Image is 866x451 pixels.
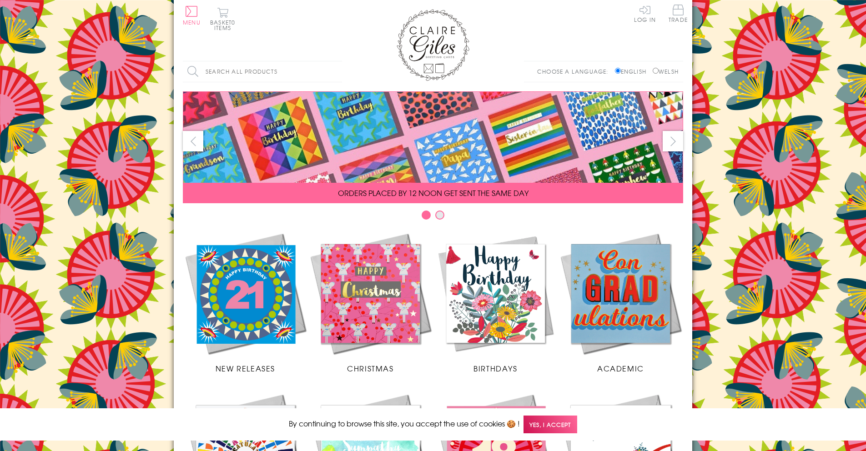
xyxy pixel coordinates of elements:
a: Christmas [308,231,433,374]
a: Birthdays [433,231,558,374]
button: Carousel Page 2 [435,210,444,220]
button: Menu [183,6,201,25]
input: Welsh [653,68,659,74]
img: Claire Giles Greetings Cards [397,9,469,81]
a: Academic [558,231,683,374]
p: Choose a language: [537,67,613,75]
span: Menu [183,18,201,26]
a: Log In [634,5,656,22]
span: Christmas [347,363,393,374]
button: Carousel Page 1 (Current Slide) [422,210,431,220]
input: Search all products [183,61,342,82]
a: Trade [669,5,688,24]
span: 0 items [214,18,235,32]
button: prev [183,131,203,151]
label: English [615,67,651,75]
span: Academic [597,363,644,374]
span: ORDERS PLACED BY 12 NOON GET SENT THE SAME DAY [338,187,529,198]
span: Birthdays [473,363,517,374]
button: next [663,131,683,151]
label: Welsh [653,67,679,75]
a: New Releases [183,231,308,374]
input: English [615,68,621,74]
span: Trade [669,5,688,22]
span: Yes, I accept [524,416,577,433]
span: New Releases [216,363,275,374]
button: Basket0 items [210,7,235,30]
div: Carousel Pagination [183,210,683,224]
input: Search [333,61,342,82]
